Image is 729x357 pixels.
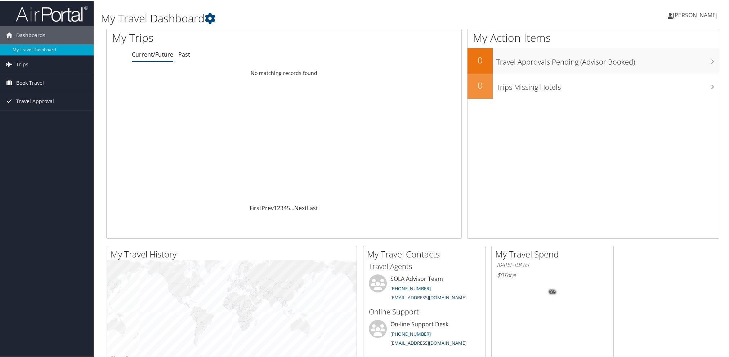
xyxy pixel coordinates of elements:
[112,30,308,45] h1: My Trips
[277,203,280,211] a: 2
[294,203,307,211] a: Next
[365,319,483,349] li: On-line Support Desk
[390,294,466,300] a: [EMAIL_ADDRESS][DOMAIN_NAME]
[283,203,287,211] a: 4
[16,92,54,110] span: Travel Approval
[497,261,608,268] h6: [DATE] - [DATE]
[16,55,28,73] span: Trips
[369,261,480,271] h3: Travel Agents
[495,247,613,260] h2: My Travel Spend
[550,289,555,294] tspan: 0%
[280,203,283,211] a: 3
[468,53,493,66] h2: 0
[132,50,173,58] a: Current/Future
[250,203,261,211] a: First
[16,26,45,44] span: Dashboards
[497,270,608,278] h6: Total
[107,66,461,79] td: No matching records found
[496,53,719,66] h3: Travel Approvals Pending (Advisor Booked)
[390,330,431,336] a: [PHONE_NUMBER]
[497,270,504,278] span: $0
[274,203,277,211] a: 1
[16,5,88,22] img: airportal-logo.png
[468,30,719,45] h1: My Action Items
[390,339,466,345] a: [EMAIL_ADDRESS][DOMAIN_NAME]
[673,10,717,18] span: [PERSON_NAME]
[668,4,725,25] a: [PERSON_NAME]
[287,203,290,211] a: 5
[468,79,493,91] h2: 0
[261,203,274,211] a: Prev
[290,203,294,211] span: …
[111,247,357,260] h2: My Travel History
[496,78,719,92] h3: Trips Missing Hotels
[390,285,431,291] a: [PHONE_NUMBER]
[307,203,318,211] a: Last
[178,50,190,58] a: Past
[16,73,44,91] span: Book Travel
[468,73,719,98] a: 0Trips Missing Hotels
[367,247,485,260] h2: My Travel Contacts
[365,274,483,303] li: SOLA Advisor Team
[468,48,719,73] a: 0Travel Approvals Pending (Advisor Booked)
[369,306,480,316] h3: Online Support
[101,10,517,25] h1: My Travel Dashboard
